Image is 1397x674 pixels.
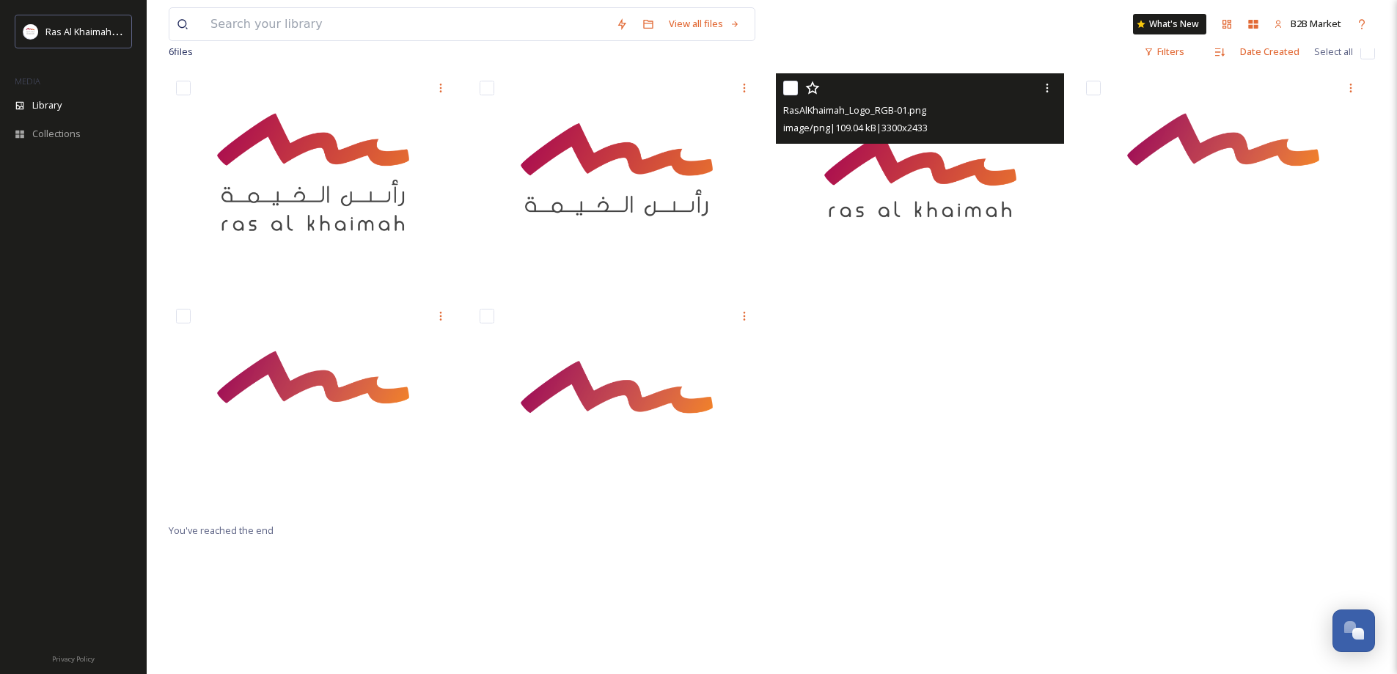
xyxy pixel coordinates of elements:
img: Logo_Main_CMYK-03.png [1079,73,1368,286]
img: Logo_Main_CMYK-01.png [472,301,761,514]
span: MEDIA [15,76,40,87]
span: image/png | 109.04 kB | 3300 x 2433 [783,121,928,134]
img: RasAlKhaimah_Logo_RGB-05.png [472,73,761,286]
div: Date Created [1233,37,1307,66]
span: You've reached the end [169,524,274,537]
input: Search your library [203,8,609,40]
img: Logo_Main_CMYK-02.png [169,301,458,514]
span: 6 file s [169,45,193,59]
span: Select all [1314,45,1353,59]
img: RasAlKhaimah_Logo_RGB-09.png [169,73,458,286]
span: RasAlKhaimah_Logo_RGB-01.png [783,103,926,117]
span: Library [32,98,62,112]
span: B2B Market [1291,17,1341,30]
a: What's New [1133,14,1206,34]
span: Collections [32,127,81,141]
button: Open Chat [1332,609,1375,652]
img: RasAlKhaimah_Logo_RGB-01.png [776,73,1065,286]
div: Filters [1137,37,1192,66]
a: View all files [661,10,747,38]
span: Ras Al Khaimah Tourism Development Authority [45,24,253,38]
a: Privacy Policy [52,649,95,667]
span: Privacy Policy [52,654,95,664]
a: B2B Market [1266,10,1349,38]
img: Logo_RAKTDA_RGB-01.png [23,24,38,39]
